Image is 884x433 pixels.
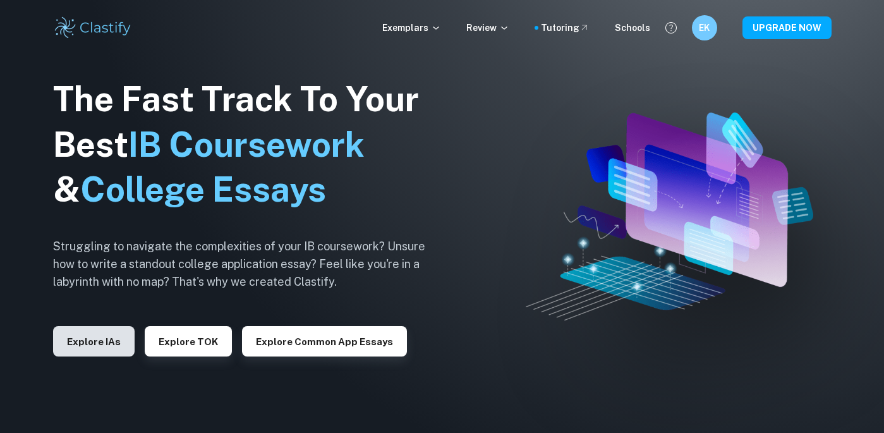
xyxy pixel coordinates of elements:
[466,21,509,35] p: Review
[242,335,407,347] a: Explore Common App essays
[80,169,326,209] span: College Essays
[53,326,135,357] button: Explore IAs
[53,76,445,213] h1: The Fast Track To Your Best &
[53,15,133,40] img: Clastify logo
[692,15,717,40] button: EK
[541,21,590,35] a: Tutoring
[242,326,407,357] button: Explore Common App essays
[526,113,813,320] img: Clastify hero
[382,21,441,35] p: Exemplars
[660,17,682,39] button: Help and Feedback
[145,326,232,357] button: Explore TOK
[697,21,711,35] h6: EK
[53,335,135,347] a: Explore IAs
[742,16,832,39] button: UPGRADE NOW
[615,21,650,35] a: Schools
[53,238,445,291] h6: Struggling to navigate the complexities of your IB coursework? Unsure how to write a standout col...
[128,125,365,164] span: IB Coursework
[145,335,232,347] a: Explore TOK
